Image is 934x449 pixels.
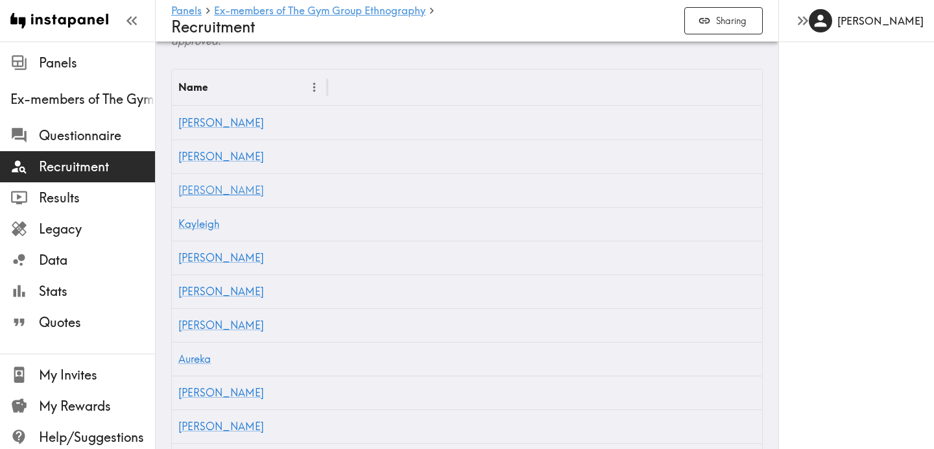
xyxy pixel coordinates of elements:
[178,217,219,230] a: Kayleigh
[214,5,425,18] a: Ex-members of The Gym Group Ethnography
[171,18,674,36] h4: Recruitment
[10,90,155,108] span: Ex-members of The Gym Group Ethnography
[684,7,763,35] button: Sharing
[39,251,155,269] span: Data
[837,14,924,28] h6: [PERSON_NAME]
[39,282,155,300] span: Stats
[178,184,264,197] a: [PERSON_NAME]
[178,251,264,264] a: [PERSON_NAME]
[39,313,155,332] span: Quotes
[178,352,211,365] a: Aureka
[39,54,155,72] span: Panels
[178,116,264,129] a: [PERSON_NAME]
[39,127,155,145] span: Questionnaire
[178,80,208,93] div: Name
[178,386,264,399] a: [PERSON_NAME]
[39,397,155,415] span: My Rewards
[39,366,155,384] span: My Invites
[178,285,264,298] a: [PERSON_NAME]
[39,189,155,207] span: Results
[171,5,202,18] a: Panels
[304,77,324,97] button: Menu
[39,220,155,238] span: Legacy
[209,77,229,97] button: Sort
[39,428,155,446] span: Help/Suggestions
[178,420,264,433] a: [PERSON_NAME]
[178,319,264,332] a: [PERSON_NAME]
[178,150,264,163] a: [PERSON_NAME]
[39,158,155,176] span: Recruitment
